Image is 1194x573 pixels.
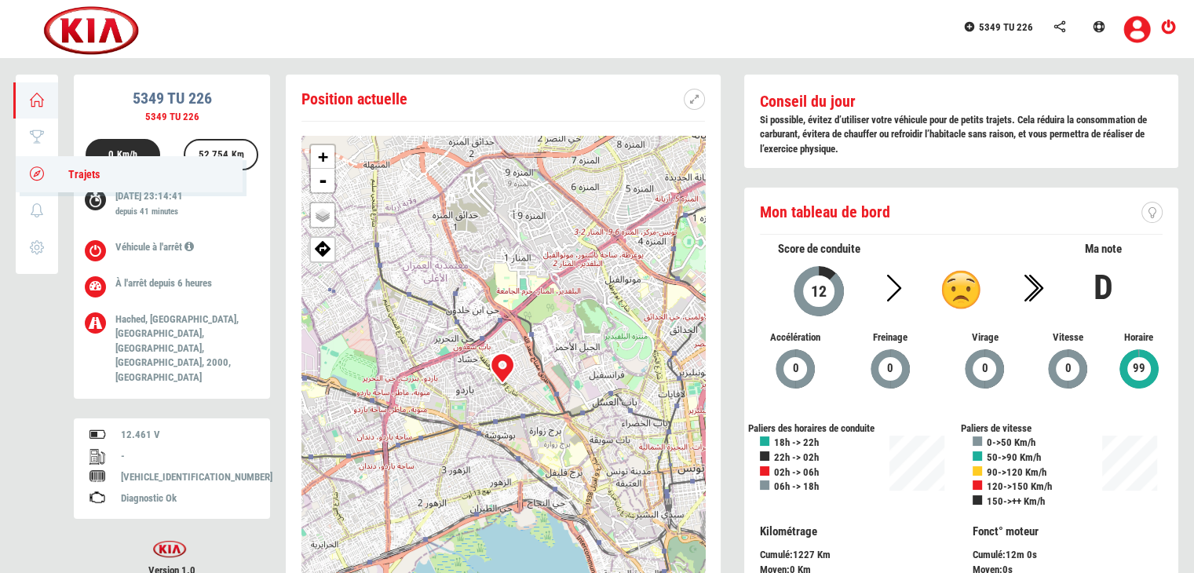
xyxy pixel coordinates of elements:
a: Layers [311,203,334,227]
span: Km [817,549,831,560]
span: Position actuelle [301,89,407,108]
span: Mon tableau de bord [760,203,890,221]
b: 120->150 Km/h [987,480,1052,492]
span: Ma note [1085,242,1122,256]
span: 0 [1064,359,1072,378]
div: Paliers des horaires de conduite [748,422,962,436]
span: Horaire [1115,330,1163,345]
span: 99 [1132,359,1146,378]
p: Hached, [GEOGRAPHIC_DATA], [GEOGRAPHIC_DATA], [GEOGRAPHIC_DATA], [GEOGRAPHIC_DATA], 2000, [GEOGRA... [115,312,246,385]
p: [DATE] 23:14:41 [115,189,246,221]
a: Zoom out [311,169,334,192]
p: Kilométrage [760,524,950,540]
b: Conseil du jour [760,92,856,111]
span: Freinage [854,330,926,345]
div: 5349 TU 226 [74,110,270,125]
span: 5349 TU 226 [979,21,1033,33]
div: Paliers de vitesse [961,422,1174,436]
span: À l'arrêt [115,277,147,289]
div: 52 754 [192,141,251,172]
b: 150->++ Km/h [987,495,1045,507]
b: Si possible, évitez d’utiliser votre véhicule pour de petits trajets. Cela réduira la consommatio... [760,114,1147,155]
span: Accélération [760,330,831,345]
span: 0 [981,359,989,378]
b: D [1094,267,1113,308]
span: Trajets [53,168,100,181]
label: depuis 41 minutes [115,206,178,218]
label: Km [232,148,244,162]
b: 5349 TU 226 [133,89,212,108]
b: 02h -> 06h [774,466,819,478]
span: depuis 6 heures [149,277,212,289]
span: Virage [949,330,1021,345]
div: 0 [101,141,144,172]
div: Diagnostic Ok [121,491,254,506]
span: 12 [810,282,827,301]
b: 06h -> 18h [774,480,819,492]
span: 1227 [793,549,815,560]
div: - [121,449,254,464]
div: [VEHICLE_IDENTIFICATION_NUMBER] [121,470,254,485]
span: Score de conduite [778,242,860,256]
b: 50->90 Km/h [987,451,1041,463]
b: 22h -> 02h [774,451,819,463]
span: Vitesse [1044,330,1092,345]
img: sayartech-logo.png [144,540,195,558]
b: 18h -> 22h [774,436,819,448]
span: Cumulé [760,549,790,560]
span: 12m 0s [1006,549,1037,560]
span: 0 [886,359,894,378]
a: Zoom in [311,145,334,169]
img: d.png [941,270,980,309]
p: Véhicule à l'arrêt [115,240,246,255]
b: 90->120 Km/h [987,466,1046,478]
b: 0->50 Km/h [987,436,1035,448]
p: Fonct° moteur [973,524,1163,540]
span: Afficher ma position sur google map [311,238,334,257]
img: directions.png [315,239,331,257]
span: Cumulé [973,549,1002,560]
label: Km/h [117,148,137,162]
a: Trajets [16,156,243,192]
span: 0 [791,359,799,378]
div: 12.461 V [121,428,254,443]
